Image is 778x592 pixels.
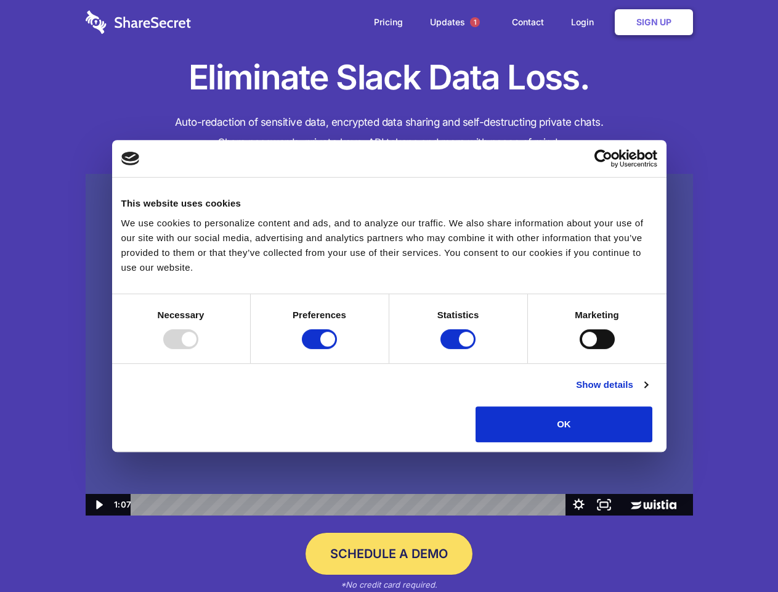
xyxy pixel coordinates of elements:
div: Playbar [140,494,560,516]
button: Fullscreen [591,494,617,516]
strong: Preferences [293,310,346,320]
button: Show settings menu [566,494,591,516]
a: Contact [500,3,556,41]
h1: Eliminate Slack Data Loss. [86,55,693,100]
a: Usercentrics Cookiebot - opens in a new window [549,149,657,168]
em: *No credit card required. [341,580,437,590]
button: Play Video [86,494,111,516]
a: Sign Up [615,9,693,35]
strong: Statistics [437,310,479,320]
div: We use cookies to personalize content and ads, and to analyze our traffic. We also share informat... [121,216,657,275]
a: Wistia Logo -- Learn More [617,494,692,516]
strong: Marketing [575,310,619,320]
img: logo [121,152,140,165]
a: Login [559,3,612,41]
a: Show details [576,377,647,392]
span: 1 [470,17,480,27]
img: Sharesecret [86,174,693,516]
div: This website uses cookies [121,196,657,211]
a: Schedule a Demo [306,533,472,575]
a: Pricing [362,3,415,41]
button: OK [476,406,652,442]
h4: Auto-redaction of sensitive data, encrypted data sharing and self-destructing private chats. Shar... [86,112,693,153]
img: logo-wordmark-white-trans-d4663122ce5f474addd5e946df7df03e33cb6a1c49d2221995e7729f52c070b2.svg [86,10,191,34]
strong: Necessary [158,310,205,320]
